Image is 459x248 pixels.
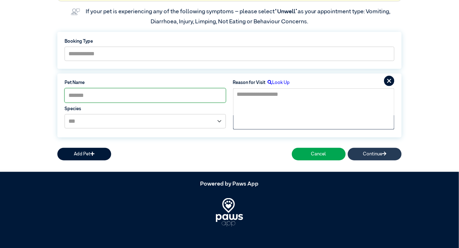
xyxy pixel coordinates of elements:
[216,198,243,227] img: PawsApp
[86,9,392,25] label: If your pet is experiencing any of the following symptoms – please select as your appointment typ...
[65,106,226,112] label: Species
[266,79,290,86] label: Look Up
[65,38,394,45] label: Booking Type
[233,79,266,86] label: Reason for Visit
[348,148,402,160] button: Continue
[65,79,226,86] label: Pet Name
[68,6,82,18] img: vet
[57,148,111,160] button: Add Pet
[275,9,298,15] span: “Unwell”
[292,148,346,160] button: Cancel
[57,181,402,188] h5: Powered by Paws App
